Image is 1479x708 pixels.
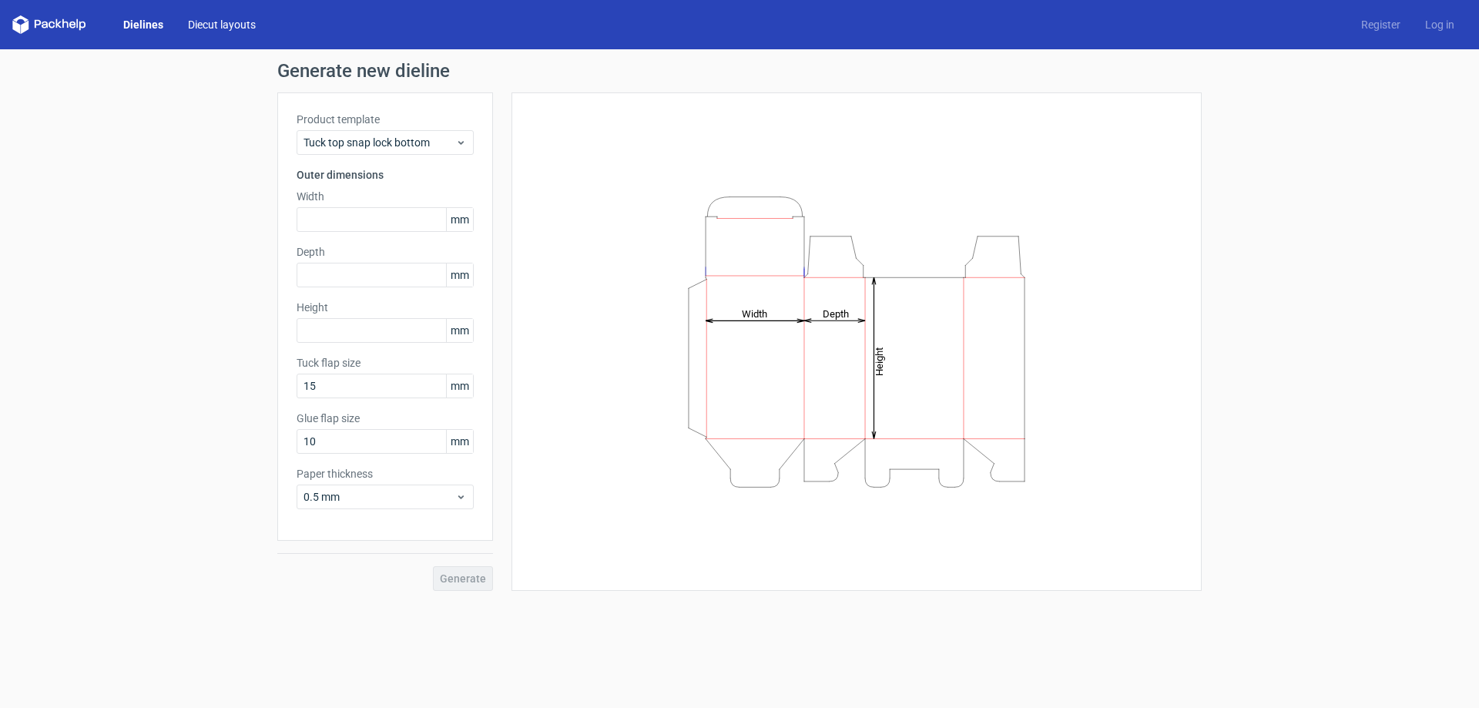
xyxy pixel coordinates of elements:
[446,319,473,342] span: mm
[446,208,473,231] span: mm
[446,374,473,398] span: mm
[297,355,474,371] label: Tuck flap size
[304,135,455,150] span: Tuck top snap lock bottom
[446,430,473,453] span: mm
[277,62,1202,80] h1: Generate new dieline
[297,112,474,127] label: Product template
[1349,17,1413,32] a: Register
[111,17,176,32] a: Dielines
[297,411,474,426] label: Glue flap size
[1413,17,1467,32] a: Log in
[297,167,474,183] h3: Outer dimensions
[297,244,474,260] label: Depth
[176,17,268,32] a: Diecut layouts
[742,307,767,319] tspan: Width
[297,189,474,204] label: Width
[823,307,849,319] tspan: Depth
[297,466,474,482] label: Paper thickness
[446,263,473,287] span: mm
[874,347,885,375] tspan: Height
[297,300,474,315] label: Height
[304,489,455,505] span: 0.5 mm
